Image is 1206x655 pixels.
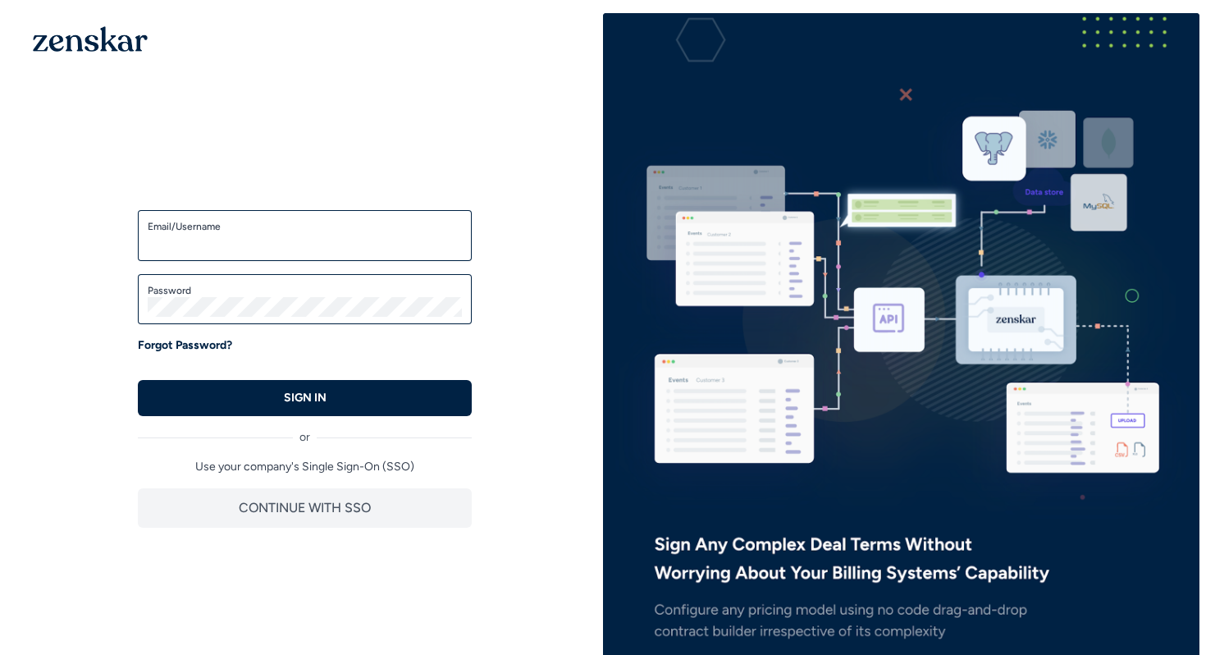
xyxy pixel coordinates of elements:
div: or [138,416,472,446]
img: 1OGAJ2xQqyY4LXKgY66KYq0eOWRCkrZdAb3gUhuVAqdWPZE9SRJmCz+oDMSn4zDLXe31Ii730ItAGKgCKgCCgCikA4Av8PJUP... [33,26,148,52]
a: Forgot Password? [138,337,232,354]
button: SIGN IN [138,380,472,416]
label: Password [148,284,462,297]
p: SIGN IN [284,390,327,406]
label: Email/Username [148,220,462,233]
button: CONTINUE WITH SSO [138,488,472,528]
p: Use your company's Single Sign-On (SSO) [138,459,472,475]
